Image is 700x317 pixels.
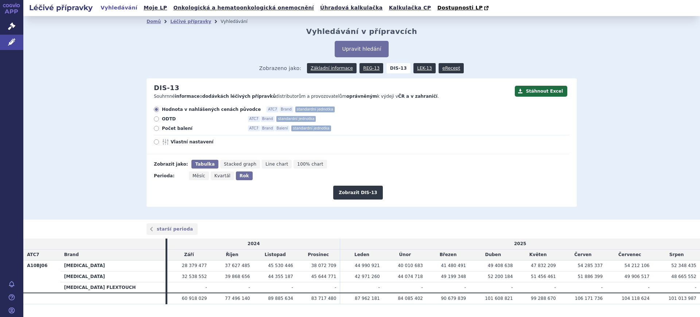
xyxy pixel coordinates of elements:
span: Line chart [265,162,288,167]
span: 38 072 709 [311,263,337,268]
td: Prosinec [297,250,340,260]
span: - [421,285,423,290]
div: Zobrazit jako: [154,160,188,169]
span: 28 379 477 [182,263,207,268]
span: 51 886 399 [577,274,603,279]
button: Stáhnout Excel [515,86,567,97]
span: ATC7 [267,107,279,112]
a: LEK-13 [413,63,435,73]
span: - [464,285,466,290]
td: Srpen [653,250,700,260]
span: - [248,285,250,290]
span: 42 971 260 [355,274,380,279]
span: 39 868 656 [225,274,250,279]
a: Úhradová kalkulačka [318,3,385,13]
span: 54 212 106 [625,263,650,268]
span: Tabulka [195,162,214,167]
span: 45 530 446 [268,263,293,268]
span: - [292,285,293,290]
td: Říjen [211,250,254,260]
span: 60 918 029 [182,296,207,301]
span: - [378,285,380,290]
span: standardní jednotka [276,116,316,122]
span: Brand [64,252,79,257]
span: 83 717 480 [311,296,337,301]
span: 90 679 839 [441,296,466,301]
span: 89 885 634 [268,296,293,301]
th: [MEDICAL_DATA] [61,260,166,271]
strong: dodávkách léčivých přípravků [202,94,276,99]
span: 77 496 140 [225,296,250,301]
h2: Vyhledávání v přípravcích [306,27,417,36]
span: 44 990 921 [355,263,380,268]
a: Vyhledávání [98,3,140,13]
div: Perioda: [154,171,185,180]
span: 49 408 638 [488,263,513,268]
th: A10BJ06 [23,260,61,293]
span: - [601,285,603,290]
a: Základní informace [307,63,357,73]
span: - [511,285,513,290]
th: [MEDICAL_DATA] FLEXTOUCH [61,282,166,293]
span: 45 644 771 [311,274,337,279]
span: 101 608 821 [485,296,513,301]
span: Brand [279,107,293,112]
li: Vyhledávání [221,16,257,27]
span: Brand [261,116,275,122]
span: Kvartál [214,173,230,178]
a: Kalkulačka CP [387,3,433,13]
button: Zobrazit DIS-13 [333,186,382,200]
span: ATC7 [248,116,260,122]
span: standardní jednotka [295,107,335,112]
td: Leden [340,250,384,260]
span: Stacked graph [224,162,256,167]
span: - [695,285,696,290]
td: 2024 [167,239,340,249]
span: ATC7 [27,252,39,257]
strong: DIS-13 [386,63,411,73]
span: Zobrazeno jako: [259,63,302,73]
span: 37 627 485 [225,263,250,268]
span: Měsíc [192,173,205,178]
span: 52 348 435 [671,263,696,268]
span: - [554,285,556,290]
a: Dostupnosti LP [435,3,492,13]
a: Onkologická a hematoonkologická onemocnění [171,3,316,13]
span: - [205,285,207,290]
p: Souhrnné o distributorům a provozovatelům k výdeji v . [154,93,511,100]
span: Brand [261,125,275,131]
strong: oprávněným [346,94,377,99]
span: Hodnota v nahlášených cenách původce [162,107,261,112]
span: Balení [275,125,289,131]
h2: Léčivé přípravky [23,3,98,13]
span: 101 013 987 [669,296,696,301]
span: Vlastní nastavení [171,139,251,145]
span: 49 906 517 [625,274,650,279]
a: REG-13 [359,63,383,73]
span: 106 171 736 [575,296,603,301]
td: Červen [560,250,606,260]
strong: ČR a v zahraničí [398,94,437,99]
span: 84 085 402 [398,296,423,301]
span: 44 355 187 [268,274,293,279]
span: 44 074 718 [398,274,423,279]
button: Upravit hledání [335,41,388,57]
td: Září [167,250,210,260]
span: 100% chart [297,162,323,167]
span: 54 285 337 [577,263,603,268]
span: 104 118 624 [622,296,649,301]
span: 41 480 491 [441,263,466,268]
th: [MEDICAL_DATA] [61,271,166,282]
span: Dostupnosti LP [437,5,483,11]
span: - [648,285,649,290]
span: Počet balení [162,125,242,131]
span: ATC7 [248,125,260,131]
span: 52 200 184 [488,274,513,279]
a: Léčivé přípravky [170,19,211,24]
a: starší perioda [147,223,198,235]
span: 40 010 683 [398,263,423,268]
td: Květen [517,250,560,260]
a: Moje LP [141,3,169,13]
span: standardní jednotka [291,125,331,131]
span: ODTD [162,116,242,122]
